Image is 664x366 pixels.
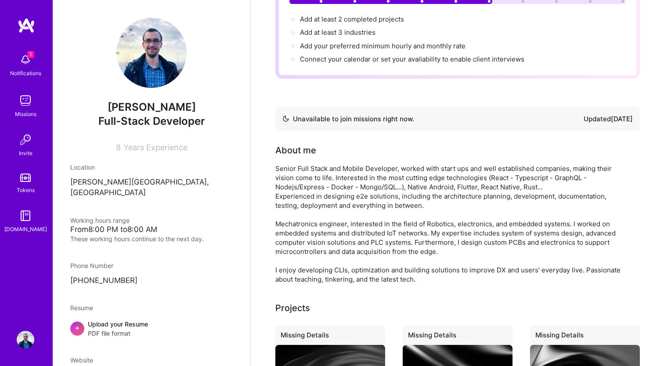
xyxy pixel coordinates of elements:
div: About me [275,144,316,157]
p: [PHONE_NUMBER] [70,275,233,286]
img: User Avatar [116,18,187,88]
div: Senior Full Stack and Mobile Developer, worked with start ups and well established companies, mak... [275,164,627,284]
span: Connect your calendar or set your availability to enable client interviews [300,55,524,63]
img: tokens [20,174,31,182]
div: Invite [19,149,32,158]
span: 1 [27,51,34,58]
img: guide book [17,207,34,225]
div: Tokens [17,185,35,195]
span: PDF file format [88,329,148,338]
div: These working hours continue to the next day. [70,234,233,243]
img: Availability [282,115,289,122]
span: Website [70,356,93,364]
img: User Avatar [17,331,34,348]
div: Missing Details [530,325,640,348]
span: Full-Stack Developer [98,115,205,127]
div: [DOMAIN_NAME] [4,225,47,234]
span: [PERSON_NAME] [70,101,233,114]
div: Tell us a little about yourself [275,144,316,157]
div: Missions [15,109,36,119]
span: 8 [116,143,121,152]
div: Notifications [10,69,41,78]
span: Working hours range [70,217,130,224]
div: Location [70,163,233,172]
span: Add at least 2 completed projects [300,15,404,23]
span: Phone Number [70,262,113,269]
div: Upload your Resume [88,319,148,338]
div: Missing Details [403,325,512,348]
span: Years Experience [123,143,188,152]
span: + [75,323,80,332]
img: bell [17,51,34,69]
img: logo [18,18,35,33]
img: teamwork [17,92,34,109]
img: Invite [17,131,34,149]
p: [PERSON_NAME][GEOGRAPHIC_DATA], [GEOGRAPHIC_DATA] [70,177,233,198]
div: Missing Details [275,325,385,348]
span: Add your preferred minimum hourly and monthly rate [300,42,466,50]
div: Unavailable to join missions right now. [282,114,414,124]
div: From 8:00 PM to 8:00 AM [70,225,233,234]
div: Updated [DATE] [584,114,633,124]
span: Resume [70,304,93,312]
span: Add at least 3 industries [300,28,375,36]
div: Projects [275,301,310,315]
